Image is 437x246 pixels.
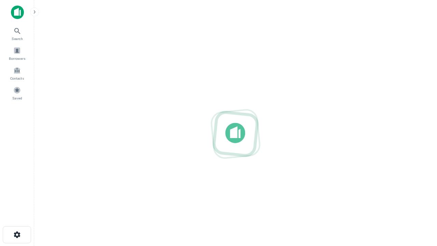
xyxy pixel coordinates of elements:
[2,84,32,102] a: Saved
[2,24,32,43] a: Search
[12,95,22,101] span: Saved
[2,64,32,82] a: Contacts
[12,36,23,41] span: Search
[10,76,24,81] span: Contacts
[403,191,437,224] iframe: Chat Widget
[11,5,24,19] img: capitalize-icon.png
[2,44,32,63] a: Borrowers
[9,56,25,61] span: Borrowers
